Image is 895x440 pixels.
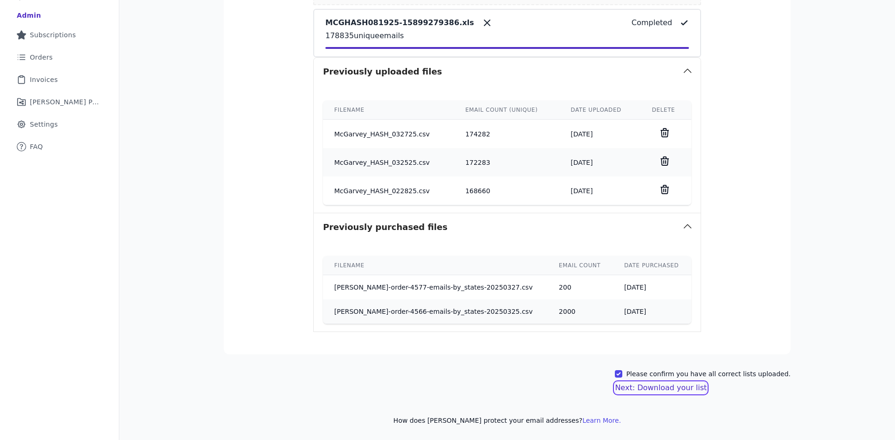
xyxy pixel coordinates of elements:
[30,30,76,40] span: Subscriptions
[30,53,53,62] span: Orders
[323,176,454,205] td: McGarvey_HASH_022825.csv
[559,120,640,149] td: [DATE]
[613,256,691,275] th: Date purchased
[613,275,691,300] td: [DATE]
[323,221,447,234] h3: Previously purchased files
[632,17,672,28] p: Completed
[548,256,613,275] th: Email count
[325,30,689,41] p: 178835 unique emails
[17,11,41,20] div: Admin
[559,101,640,120] th: Date uploaded
[454,148,559,176] td: 172283
[640,101,691,120] th: Delete
[454,176,559,205] td: 168660
[7,114,111,135] a: Settings
[7,92,111,112] a: [PERSON_NAME] Performance
[615,382,707,393] button: Next: Download your list
[314,58,701,86] button: Previously uploaded files
[323,101,454,120] th: Filename
[30,142,43,151] span: FAQ
[314,213,701,241] button: Previously purchased files
[323,65,442,78] h3: Previously uploaded files
[323,299,548,324] td: [PERSON_NAME]-order-4566-emails-by_states-20250325.csv
[323,256,548,275] th: Filename
[7,69,111,90] a: Invoices
[224,416,791,425] p: How does [PERSON_NAME] protect your email addresses?
[613,299,691,324] td: [DATE]
[454,120,559,149] td: 174282
[323,148,454,176] td: McGarvey_HASH_032525.csv
[30,120,58,129] span: Settings
[559,176,640,205] td: [DATE]
[7,136,111,157] a: FAQ
[30,75,58,84] span: Invoices
[626,369,791,379] label: Please confirm you have all correct lists uploaded.
[325,17,474,28] p: MCGHASH081925-15899279386.xls
[582,416,621,425] button: Learn More.
[323,275,548,300] td: [PERSON_NAME]-order-4577-emails-by_states-20250327.csv
[30,97,100,107] span: [PERSON_NAME] Performance
[454,101,559,120] th: Email count (unique)
[559,148,640,176] td: [DATE]
[323,120,454,149] td: McGarvey_HASH_032725.csv
[548,275,613,300] td: 200
[7,25,111,45] a: Subscriptions
[7,47,111,68] a: Orders
[548,299,613,324] td: 2000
